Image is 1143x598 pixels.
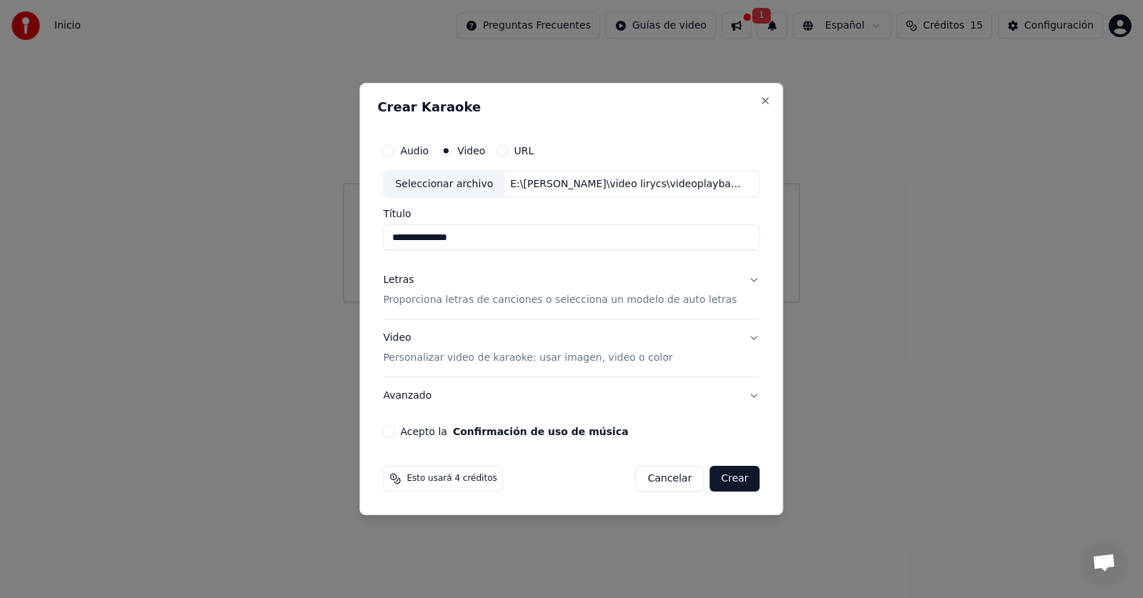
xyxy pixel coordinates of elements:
[636,466,704,492] button: Cancelar
[400,427,628,437] label: Acepto la
[383,351,672,365] p: Personalizar video de karaoke: usar imagen, video o color
[453,427,629,437] button: Acepto la
[377,101,765,114] h2: Crear Karaoke
[457,146,485,156] label: Video
[383,262,759,319] button: LetrasProporciona letras de canciones o selecciona un modelo de auto letras
[406,473,496,484] span: Esto usará 4 créditos
[504,177,747,191] div: E:\[PERSON_NAME]\video lirycs\videoplayback_1.mp4
[709,466,759,492] button: Crear
[383,274,414,288] div: Letras
[383,294,737,308] p: Proporciona letras de canciones o selecciona un modelo de auto letras
[384,171,504,197] div: Seleccionar archivo
[383,332,672,366] div: Video
[383,377,759,414] button: Avanzado
[514,146,534,156] label: URL
[400,146,429,156] label: Audio
[383,209,759,219] label: Título
[383,320,759,377] button: VideoPersonalizar video de karaoke: usar imagen, video o color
